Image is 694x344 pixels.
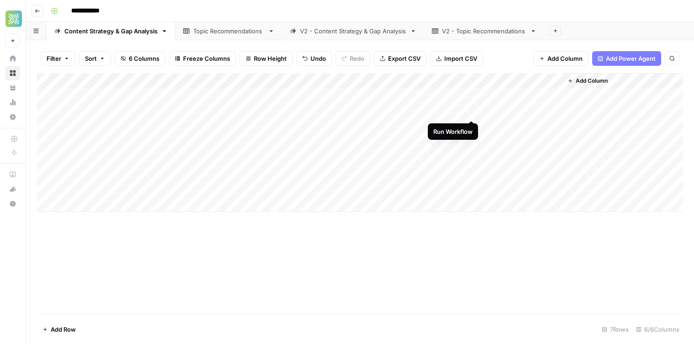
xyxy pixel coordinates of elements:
[5,110,20,124] a: Settings
[424,22,544,40] a: V2 - Topic Recommendations
[576,77,608,85] span: Add Column
[5,11,22,27] img: Xponent21 Logo
[240,51,293,66] button: Row Height
[183,54,230,63] span: Freeze Columns
[193,26,264,36] div: Topic Recommendations
[5,66,20,80] a: Browse
[310,54,326,63] span: Undo
[444,54,477,63] span: Import CSV
[169,51,236,66] button: Freeze Columns
[129,54,159,63] span: 6 Columns
[282,22,424,40] a: V2 - Content Strategy & Gap Analysis
[388,54,421,63] span: Export CSV
[254,54,287,63] span: Row Height
[296,51,332,66] button: Undo
[5,167,20,182] a: AirOps Academy
[79,51,111,66] button: Sort
[64,26,158,36] div: Content Strategy & Gap Analysis
[5,196,20,211] button: Help + Support
[350,54,364,63] span: Redo
[606,54,656,63] span: Add Power Agent
[85,54,97,63] span: Sort
[533,51,589,66] button: Add Column
[598,322,632,337] div: 7 Rows
[374,51,426,66] button: Export CSV
[5,51,20,66] a: Home
[442,26,526,36] div: V2 - Topic Recommendations
[592,51,661,66] button: Add Power Agent
[433,127,473,136] div: Run Workflow
[6,182,20,196] div: What's new?
[5,182,20,196] button: What's new?
[37,322,81,337] button: Add Row
[430,51,483,66] button: Import CSV
[175,22,282,40] a: Topic Recommendations
[5,7,20,30] button: Workspace: Xponent21
[51,325,76,334] span: Add Row
[47,22,175,40] a: Content Strategy & Gap Analysis
[632,322,683,337] div: 6/6 Columns
[41,51,75,66] button: Filter
[115,51,165,66] button: 6 Columns
[47,54,61,63] span: Filter
[564,75,611,87] button: Add Column
[336,51,370,66] button: Redo
[5,95,20,110] a: Usage
[547,54,583,63] span: Add Column
[300,26,406,36] div: V2 - Content Strategy & Gap Analysis
[5,80,20,95] a: Your Data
